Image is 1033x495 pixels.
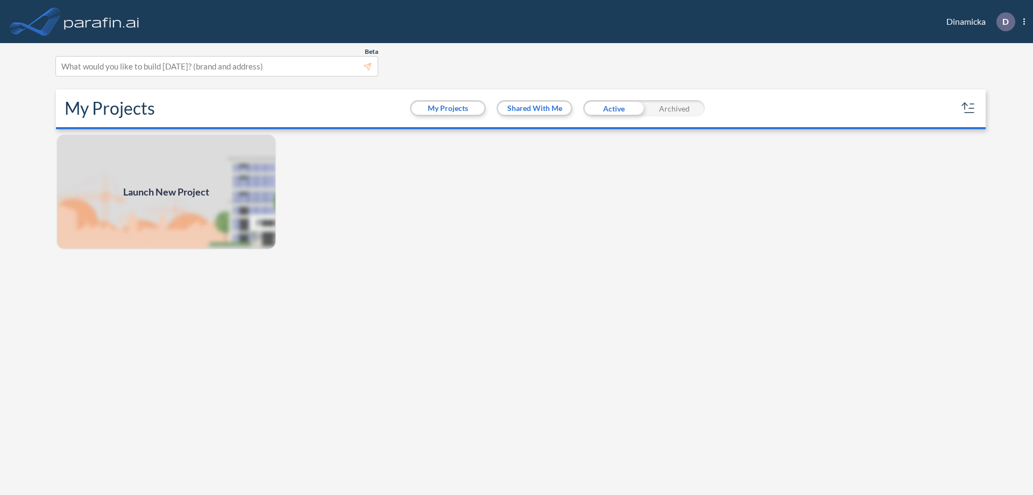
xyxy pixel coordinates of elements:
[62,11,141,32] img: logo
[365,47,378,56] span: Beta
[930,12,1025,31] div: Dinamicka
[644,100,705,116] div: Archived
[960,100,977,117] button: sort
[56,134,277,250] img: add
[123,185,209,199] span: Launch New Project
[56,134,277,250] a: Launch New Project
[1002,17,1009,26] p: D
[498,102,571,115] button: Shared With Me
[583,100,644,116] div: Active
[65,98,155,118] h2: My Projects
[412,102,484,115] button: My Projects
